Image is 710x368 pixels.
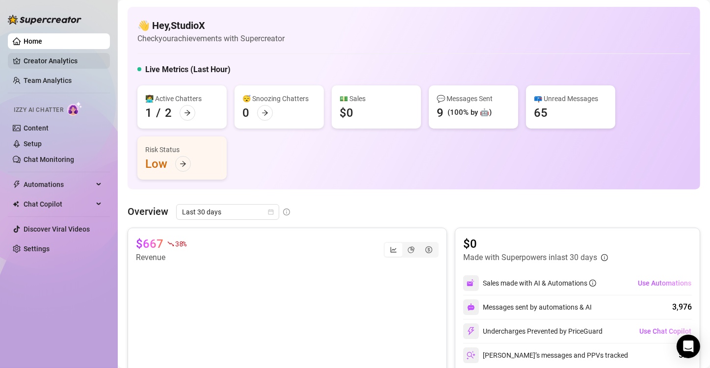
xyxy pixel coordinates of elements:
[463,299,592,315] div: Messages sent by automations & AI
[463,347,628,363] div: [PERSON_NAME]’s messages and PPVs tracked
[8,15,81,25] img: logo-BBDzfeDw.svg
[128,204,168,219] article: Overview
[534,93,607,104] div: 📪 Unread Messages
[24,156,74,163] a: Chat Monitoring
[467,327,475,336] img: svg%3e
[145,64,231,76] h5: Live Metrics (Last Hour)
[137,32,285,45] article: Check your achievements with Supercreator
[175,239,186,248] span: 38 %
[184,109,191,116] span: arrow-right
[425,246,432,253] span: dollar-circle
[639,327,691,335] span: Use Chat Copilot
[24,77,72,84] a: Team Analytics
[340,105,353,121] div: $0
[137,19,285,32] h4: 👋 Hey, StudioX
[136,252,186,263] article: Revenue
[24,196,93,212] span: Chat Copilot
[268,209,274,215] span: calendar
[384,242,439,258] div: segmented control
[24,53,102,69] a: Creator Analytics
[601,254,608,261] span: info-circle
[637,275,692,291] button: Use Automations
[639,323,692,339] button: Use Chat Copilot
[463,323,603,339] div: Undercharges Prevented by PriceGuard
[13,181,21,188] span: thunderbolt
[242,93,316,104] div: 😴 Snoozing Chatters
[589,280,596,287] span: info-circle
[24,140,42,148] a: Setup
[242,105,249,121] div: 0
[467,303,475,311] img: svg%3e
[447,107,492,119] div: (100% by 🤖)
[180,160,186,167] span: arrow-right
[437,93,510,104] div: 💬 Messages Sent
[463,252,597,263] article: Made with Superpowers in last 30 days
[467,279,475,288] img: svg%3e
[24,37,42,45] a: Home
[167,240,174,247] span: fall
[24,245,50,253] a: Settings
[145,105,152,121] div: 1
[136,236,163,252] article: $667
[467,351,475,360] img: svg%3e
[13,201,19,208] img: Chat Copilot
[145,144,219,155] div: Risk Status
[437,105,444,121] div: 9
[463,236,608,252] article: $0
[638,279,691,287] span: Use Automations
[262,109,268,116] span: arrow-right
[182,205,273,219] span: Last 30 days
[483,278,596,289] div: Sales made with AI & Automations
[672,301,692,313] div: 3,976
[340,93,413,104] div: 💵 Sales
[283,209,290,215] span: info-circle
[24,124,49,132] a: Content
[14,105,63,115] span: Izzy AI Chatter
[390,246,397,253] span: line-chart
[24,177,93,192] span: Automations
[24,225,90,233] a: Discover Viral Videos
[145,93,219,104] div: 👩‍💻 Active Chatters
[165,105,172,121] div: 2
[534,105,548,121] div: 65
[67,102,82,116] img: AI Chatter
[408,246,415,253] span: pie-chart
[677,335,700,358] div: Open Intercom Messenger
